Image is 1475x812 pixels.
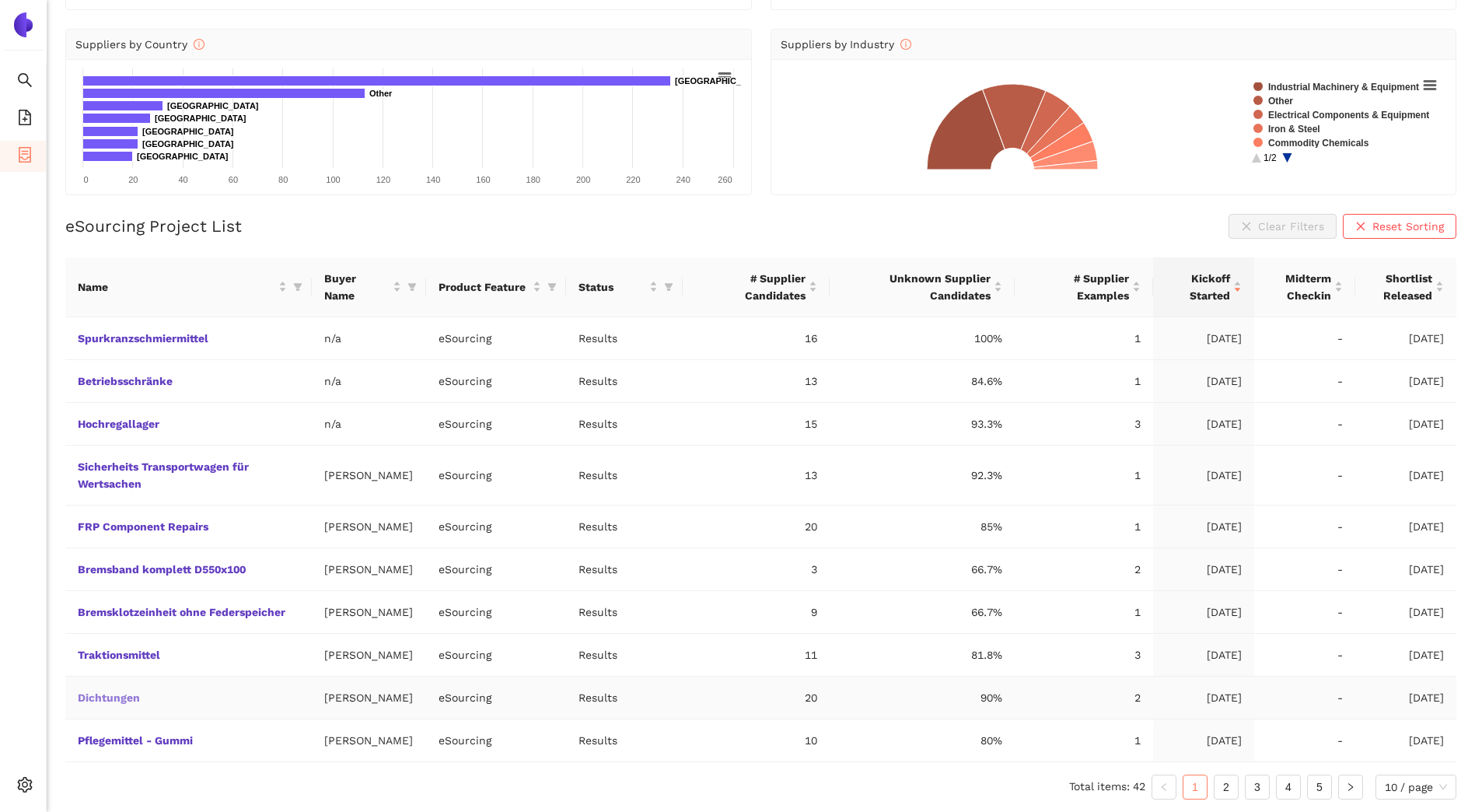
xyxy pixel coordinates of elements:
td: Results [566,403,683,446]
td: 2 [1015,677,1153,719]
li: Next Page [1338,775,1363,800]
td: - [1254,591,1355,634]
td: 1 [1015,360,1153,403]
span: filter [290,275,306,299]
td: 84.6% [830,360,1015,403]
td: Results [566,317,683,360]
div: Page Size [1375,775,1456,800]
span: Status [578,278,646,296]
span: filter [661,275,676,299]
td: [DATE] [1153,634,1254,677]
td: 1 [1015,719,1153,762]
span: info-circle [900,39,911,50]
td: 93.3% [830,403,1015,446]
text: 180 [526,175,540,184]
td: 11 [683,634,830,677]
text: Other [1268,96,1293,107]
span: filter [407,282,417,292]
td: 92.3% [830,446,1015,506]
td: [DATE] [1153,591,1254,634]
li: 4 [1276,775,1301,800]
text: 40 [178,175,187,184]
td: [PERSON_NAME] [312,634,426,677]
span: Name [78,278,275,296]
span: Midterm Checkin [1267,270,1331,304]
td: n/a [312,317,426,360]
span: setting [17,772,33,803]
td: Results [566,677,683,719]
span: Shortlist Released [1368,270,1432,304]
td: 90% [830,677,1015,719]
th: this column's title is Status,this column is sortable [566,257,683,317]
a: 4 [1277,775,1300,799]
text: [GEOGRAPHIC_DATA] [675,76,767,86]
td: [DATE] [1355,548,1456,591]
text: 80 [278,175,288,184]
th: this column's title is Product Feature,this column is sortable [426,257,566,317]
span: info-circle [194,39,204,50]
td: [DATE] [1355,317,1456,360]
td: eSourcing [426,403,566,446]
td: [DATE] [1355,446,1456,506]
span: filter [544,275,560,299]
td: - [1254,360,1355,403]
li: 1 [1183,775,1208,800]
span: filter [547,282,557,292]
button: right [1338,775,1363,800]
text: 120 [376,175,390,184]
span: filter [664,282,673,292]
th: this column's title is Unknown Supplier Candidates,this column is sortable [830,257,1015,317]
td: 1 [1015,591,1153,634]
td: 1 [1015,506,1153,548]
td: - [1254,506,1355,548]
td: [DATE] [1153,360,1254,403]
span: Buyer Name [324,270,390,304]
td: eSourcing [426,446,566,506]
td: - [1254,634,1355,677]
td: [DATE] [1355,677,1456,719]
td: Results [566,719,683,762]
text: Commodity Chemicals [1268,138,1369,149]
td: Results [566,591,683,634]
text: 240 [676,175,690,184]
td: 16 [683,317,830,360]
td: 81.8% [830,634,1015,677]
td: eSourcing [426,634,566,677]
a: 1 [1183,775,1207,799]
span: left [1159,782,1169,792]
a: 2 [1215,775,1238,799]
td: eSourcing [426,506,566,548]
td: [DATE] [1355,403,1456,446]
text: 1/2 [1264,152,1277,163]
text: 140 [426,175,440,184]
text: [GEOGRAPHIC_DATA] [142,127,234,136]
td: [PERSON_NAME] [312,719,426,762]
td: Results [566,446,683,506]
td: - [1254,403,1355,446]
span: 10 / page [1385,775,1447,799]
text: [GEOGRAPHIC_DATA] [137,152,229,161]
text: Other [369,89,393,98]
button: closeClear Filters [1229,214,1337,239]
td: - [1254,719,1355,762]
td: [DATE] [1153,317,1254,360]
td: 66.7% [830,548,1015,591]
text: [GEOGRAPHIC_DATA] [155,114,246,123]
span: Suppliers by Industry [781,38,911,51]
span: container [17,142,33,173]
span: Reset Sorting [1372,218,1444,235]
span: filter [404,267,420,307]
span: Unknown Supplier Candidates [842,270,991,304]
td: 13 [683,360,830,403]
td: Results [566,548,683,591]
text: 60 [229,175,238,184]
th: this column's title is Buyer Name,this column is sortable [312,257,426,317]
td: [DATE] [1355,719,1456,762]
text: 100 [326,175,340,184]
td: - [1254,677,1355,719]
text: 160 [476,175,490,184]
td: 2 [1015,548,1153,591]
th: this column's title is Midterm Checkin,this column is sortable [1254,257,1355,317]
td: [PERSON_NAME] [312,548,426,591]
td: [DATE] [1355,506,1456,548]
